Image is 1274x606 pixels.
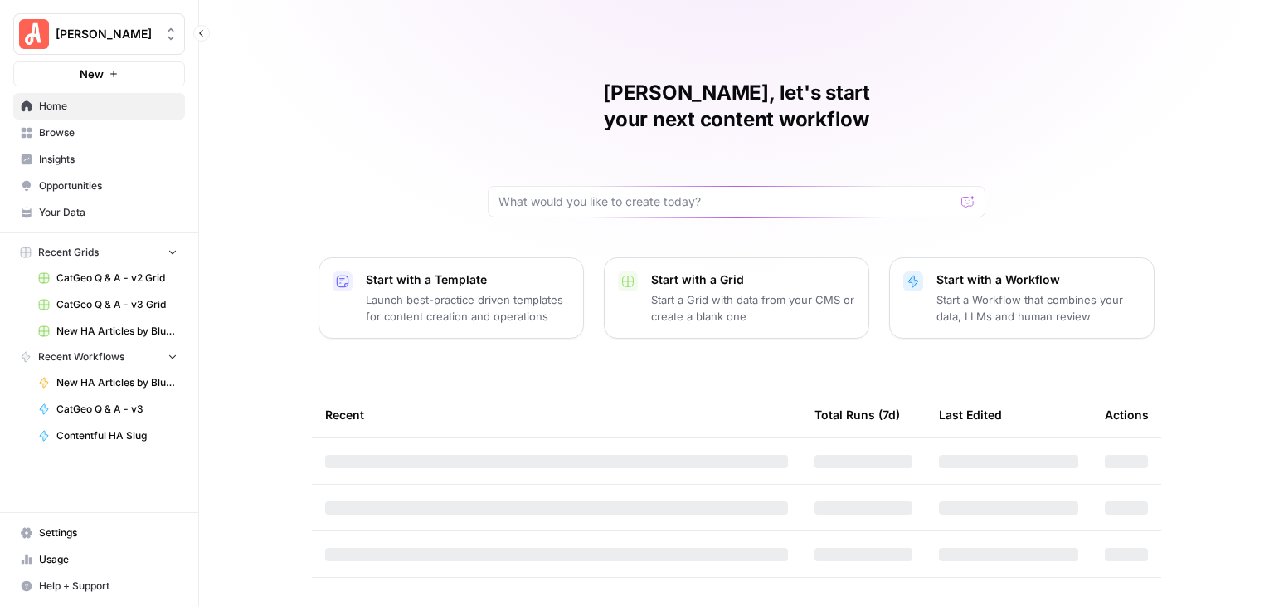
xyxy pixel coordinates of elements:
div: Actions [1105,392,1149,437]
h1: [PERSON_NAME], let's start your next content workflow [488,80,985,133]
a: Your Data [13,199,185,226]
p: Start a Workflow that combines your data, LLMs and human review [936,291,1140,325]
span: Contentful HA Slug [56,428,177,443]
span: Help + Support [39,579,177,594]
button: Start with a WorkflowStart a Workflow that combines your data, LLMs and human review [889,257,1155,339]
span: New [80,66,104,82]
button: Workspace: Angi [13,13,185,55]
div: Last Edited [939,392,1002,437]
input: What would you like to create today? [498,193,955,210]
a: Usage [13,546,185,573]
button: Help + Support [13,573,185,599]
button: Recent Workflows [13,345,185,369]
a: Contentful HA Slug [31,423,185,449]
span: Browse [39,125,177,140]
span: Usage [39,552,177,567]
button: Start with a TemplateLaunch best-practice driven templates for content creation and operations [318,257,584,339]
span: [PERSON_NAME] [56,26,156,42]
a: New HA Articles by Blueprint [31,369,185,396]
div: Recent [325,392,788,437]
p: Start with a Template [366,271,570,288]
a: CatGeo Q & A - v3 Grid [31,291,185,318]
span: New HA Articles by Blueprint Grid [56,324,177,339]
span: Opportunities [39,178,177,193]
a: Opportunities [13,173,185,199]
a: Browse [13,120,185,146]
span: Insights [39,152,177,167]
span: Home [39,99,177,114]
a: CatGeo Q & A - v3 [31,396,185,423]
span: New HA Articles by Blueprint [56,375,177,390]
button: Start with a GridStart a Grid with data from your CMS or create a blank one [604,257,869,339]
button: New [13,61,185,86]
a: Home [13,93,185,120]
span: Recent Grids [38,245,99,260]
img: Angi Logo [19,19,49,49]
a: CatGeo Q & A - v2 Grid [31,265,185,291]
span: Settings [39,525,177,540]
a: New HA Articles by Blueprint Grid [31,318,185,345]
p: Start a Grid with data from your CMS or create a blank one [651,291,855,325]
a: Settings [13,520,185,546]
p: Launch best-practice driven templates for content creation and operations [366,291,570,325]
button: Recent Grids [13,240,185,265]
div: Total Runs (7d) [814,392,900,437]
a: Insights [13,146,185,173]
p: Start with a Workflow [936,271,1140,288]
span: CatGeo Q & A - v3 [56,402,177,417]
p: Start with a Grid [651,271,855,288]
span: CatGeo Q & A - v2 Grid [56,271,177,286]
span: Recent Workflows [38,349,124,364]
span: Your Data [39,205,177,220]
span: CatGeo Q & A - v3 Grid [56,297,177,312]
